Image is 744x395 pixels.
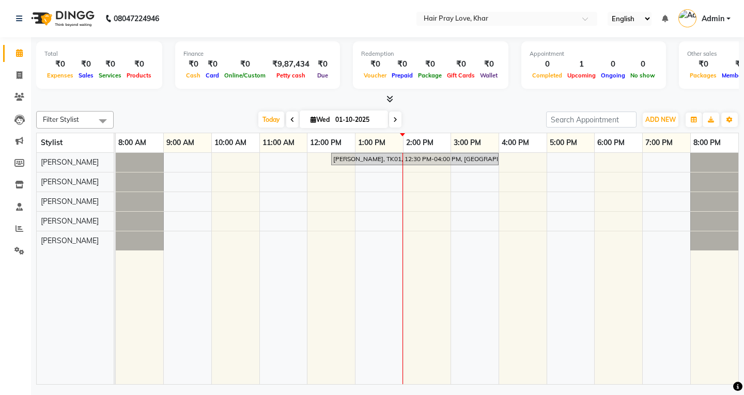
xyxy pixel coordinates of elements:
a: 9:00 AM [164,135,197,150]
img: Admin [678,9,696,27]
span: Services [96,72,124,79]
span: Stylist [41,138,63,147]
span: Wed [308,116,332,123]
div: Finance [183,50,332,58]
div: ₹0 [44,58,76,70]
span: Upcoming [565,72,598,79]
span: [PERSON_NAME] [41,157,99,167]
span: Ongoing [598,72,628,79]
span: Products [124,72,154,79]
div: ₹0 [361,58,389,70]
div: ₹0 [183,58,203,70]
a: 4:00 PM [499,135,532,150]
div: ₹0 [389,58,415,70]
div: ₹0 [314,58,332,70]
a: 3:00 PM [451,135,484,150]
span: Petty cash [274,72,308,79]
a: 1:00 PM [355,135,388,150]
span: [PERSON_NAME] [41,177,99,186]
b: 08047224946 [114,4,159,33]
span: Expenses [44,72,76,79]
span: Prepaid [389,72,415,79]
a: 7:00 PM [643,135,675,150]
a: 8:00 AM [116,135,149,150]
span: Due [315,72,331,79]
span: Today [258,112,284,128]
div: ₹0 [76,58,96,70]
div: ₹0 [415,58,444,70]
span: Online/Custom [222,72,268,79]
div: ₹0 [687,58,719,70]
div: ₹0 [124,58,154,70]
a: 11:00 AM [260,135,297,150]
div: 0 [530,58,565,70]
div: ₹0 [477,58,500,70]
span: [PERSON_NAME] [41,197,99,206]
div: 0 [628,58,658,70]
div: [PERSON_NAME], TK01, 12:30 PM-04:00 PM, [GEOGRAPHIC_DATA] Long Hair [332,154,498,164]
span: ADD NEW [645,116,676,123]
button: ADD NEW [643,113,678,127]
span: [PERSON_NAME] [41,216,99,226]
input: Search Appointment [546,112,637,128]
img: logo [26,4,97,33]
span: Wallet [477,72,500,79]
span: Packages [687,72,719,79]
div: Redemption [361,50,500,58]
span: Completed [530,72,565,79]
div: Total [44,50,154,58]
div: ₹0 [222,58,268,70]
span: Sales [76,72,96,79]
span: Card [203,72,222,79]
div: ₹9,87,434 [268,58,314,70]
input: 2025-10-01 [332,112,384,128]
a: 5:00 PM [547,135,580,150]
span: Voucher [361,72,389,79]
a: 6:00 PM [595,135,627,150]
a: 10:00 AM [212,135,249,150]
div: ₹0 [444,58,477,70]
div: ₹0 [203,58,222,70]
span: Package [415,72,444,79]
span: No show [628,72,658,79]
div: Appointment [530,50,658,58]
span: Admin [702,13,724,24]
div: 0 [598,58,628,70]
span: Cash [183,72,203,79]
a: 12:00 PM [307,135,344,150]
div: ₹0 [96,58,124,70]
a: 8:00 PM [691,135,723,150]
span: Gift Cards [444,72,477,79]
a: 2:00 PM [404,135,436,150]
div: 1 [565,58,598,70]
span: [PERSON_NAME] [41,236,99,245]
span: Filter Stylist [43,115,79,123]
